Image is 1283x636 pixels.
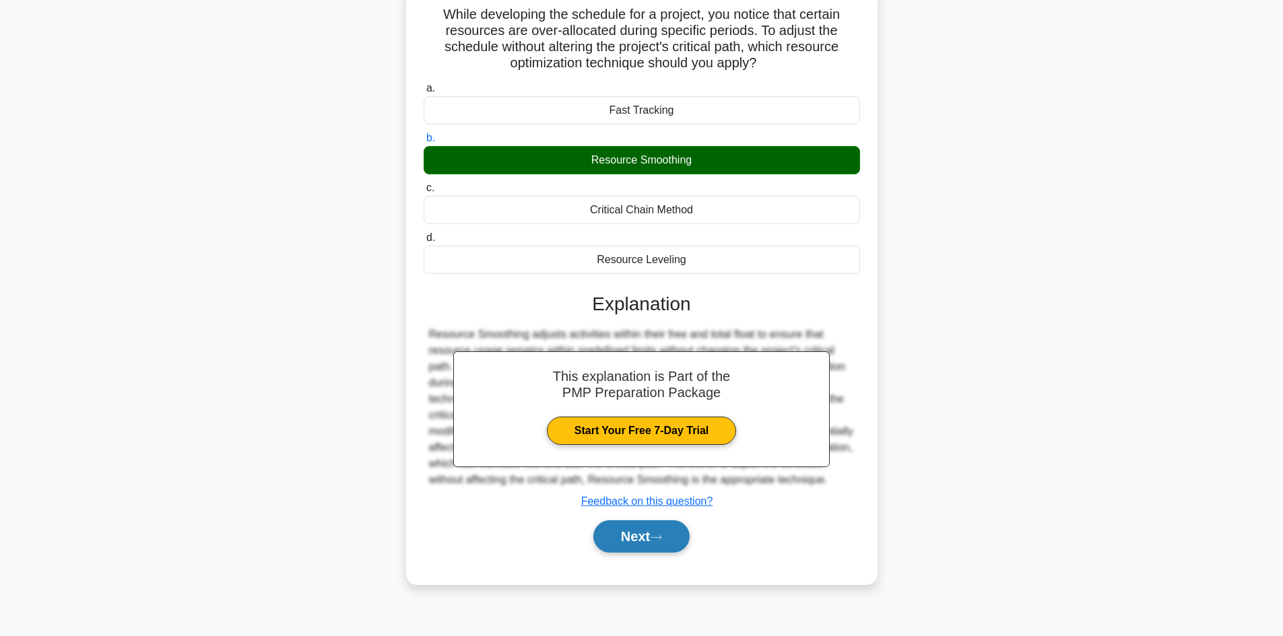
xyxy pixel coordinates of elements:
[424,246,860,274] div: Resource Leveling
[422,6,861,72] h5: While developing the schedule for a project, you notice that certain resources are over-allocated...
[426,132,435,143] span: b.
[426,232,435,243] span: d.
[593,520,690,553] button: Next
[426,82,435,94] span: a.
[426,182,434,193] span: c.
[429,326,855,488] div: Resource Smoothing adjusts activities within their free and total float to ensure that resource u...
[547,417,736,445] a: Start Your Free 7-Day Trial
[424,96,860,125] div: Fast Tracking
[424,196,860,224] div: Critical Chain Method
[432,293,852,316] h3: Explanation
[424,146,860,174] div: Resource Smoothing
[581,495,713,507] a: Feedback on this question?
